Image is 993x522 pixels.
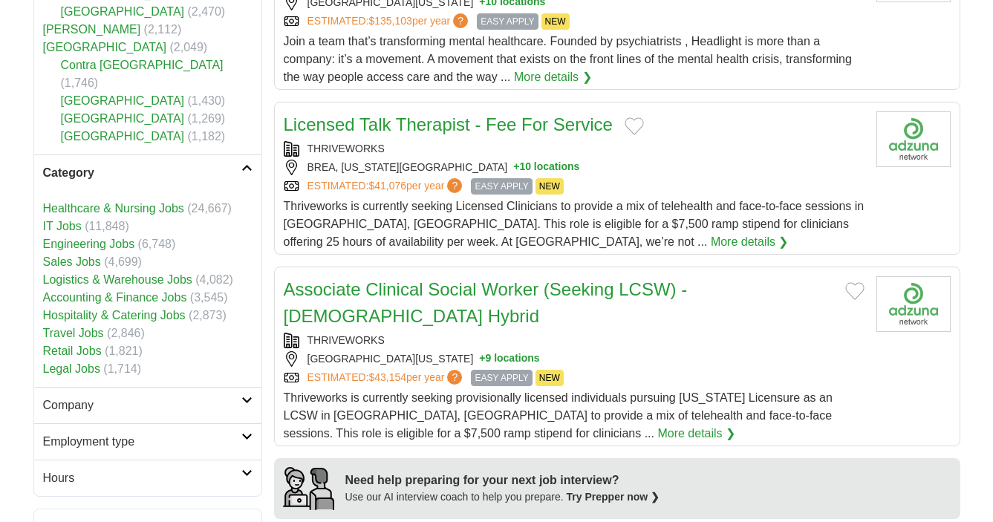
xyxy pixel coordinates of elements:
a: Engineering Jobs [43,238,135,250]
a: More details ❯ [657,425,735,443]
img: Company logo [876,111,951,167]
a: Legal Jobs [43,362,100,375]
span: EASY APPLY [477,13,538,30]
span: ? [447,178,462,193]
span: (3,545) [190,291,228,304]
a: [GEOGRAPHIC_DATA] [61,112,185,125]
span: EASY APPLY [471,370,532,386]
span: $43,154 [368,371,406,383]
button: +10 locations [513,160,579,175]
button: Add to favorite jobs [845,282,865,300]
div: Need help preparing for your next job interview? [345,472,660,489]
span: (4,082) [195,273,233,286]
span: (1,182) [188,130,226,143]
span: (4,699) [104,255,142,268]
a: Retail Jobs [43,345,102,357]
span: (2,049) [170,41,208,53]
span: + [513,160,519,175]
h2: Company [43,397,241,414]
h2: Employment type [43,433,241,451]
img: Company logo [876,276,951,332]
a: Logistics & Warehouse Jobs [43,273,192,286]
a: Sales Jobs [43,255,101,268]
a: [GEOGRAPHIC_DATA] [61,5,185,18]
span: Join a team that’s transforming mental healthcare. Founded by psychiatrists , Headlight is more t... [284,35,852,83]
a: [PERSON_NAME] [43,23,141,36]
a: IT Jobs [43,220,82,232]
span: NEW [541,13,570,30]
a: Contra [GEOGRAPHIC_DATA] [61,59,224,71]
a: [GEOGRAPHIC_DATA] [61,94,185,107]
a: Hours [34,460,261,496]
span: $135,103 [368,15,411,27]
div: [GEOGRAPHIC_DATA][US_STATE] [284,351,865,367]
a: Healthcare & Nursing Jobs [43,202,184,215]
a: ESTIMATED:$135,103per year? [307,13,472,30]
a: ESTIMATED:$41,076per year? [307,178,466,195]
span: (2,873) [189,309,227,322]
a: ESTIMATED:$43,154per year? [307,370,466,386]
a: Company [34,387,261,423]
span: (1,821) [105,345,143,357]
a: [GEOGRAPHIC_DATA] [43,41,167,53]
span: EASY APPLY [471,178,532,195]
h2: Category [43,164,241,182]
span: (24,667) [187,202,232,215]
span: (1,430) [188,94,226,107]
span: NEW [535,178,564,195]
a: Travel Jobs [43,327,104,339]
button: +9 locations [479,351,539,367]
a: Hospitality & Catering Jobs [43,309,186,322]
span: (11,848) [85,220,129,232]
div: BREA, [US_STATE][GEOGRAPHIC_DATA] [284,160,865,175]
span: (2,846) [107,327,145,339]
span: + [479,351,485,367]
span: (2,470) [188,5,226,18]
span: Thriveworks is currently seeking provisionally licensed individuals pursuing [US_STATE] Licensure... [284,391,833,440]
a: Licensed Talk Therapist - Fee For Service [284,114,613,134]
div: THRIVEWORKS [284,333,865,348]
span: ? [447,370,462,385]
a: Employment type [34,423,261,460]
span: (1,269) [188,112,226,125]
div: Use our AI interview coach to help you prepare. [345,489,660,505]
span: Thriveworks is currently seeking Licensed Clinicians to provide a mix of telehealth and face-to-f... [284,200,865,248]
span: (1,714) [103,362,141,375]
a: More details ❯ [711,233,789,251]
span: (2,112) [144,23,182,36]
a: Category [34,154,261,191]
div: THRIVEWORKS [284,141,865,157]
span: NEW [535,370,564,386]
a: [GEOGRAPHIC_DATA] [61,130,185,143]
h2: Hours [43,469,241,487]
a: Accounting & Finance Jobs [43,291,187,304]
span: (1,746) [61,76,99,89]
span: $41,076 [368,180,406,192]
a: More details ❯ [514,68,592,86]
button: Add to favorite jobs [625,117,644,135]
span: (6,748) [138,238,176,250]
span: ? [453,13,468,28]
a: Associate Clinical Social Worker (Seeking LCSW) - [DEMOGRAPHIC_DATA] Hybrid [284,279,688,326]
a: Try Prepper now ❯ [567,491,660,503]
